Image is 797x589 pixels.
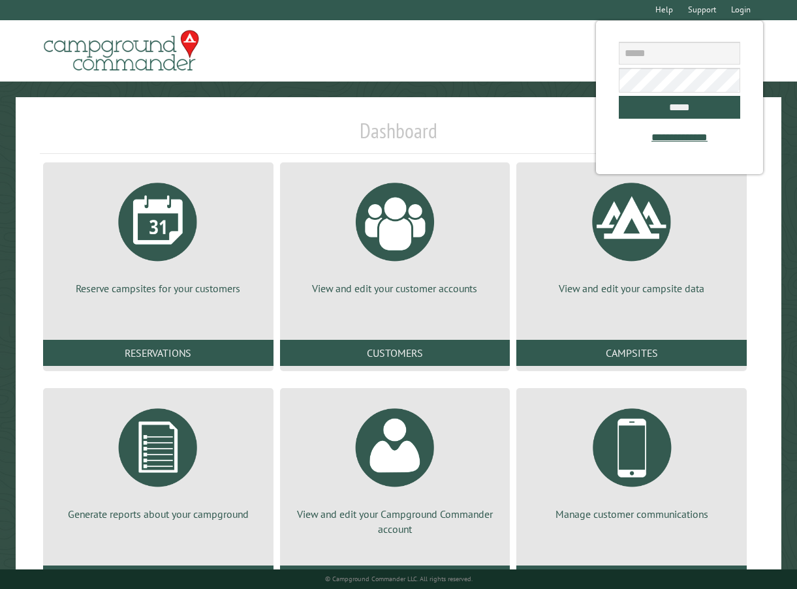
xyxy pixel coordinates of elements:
[532,399,731,521] a: Manage customer communications
[516,340,747,366] a: Campsites
[40,25,203,76] img: Campground Commander
[43,340,273,366] a: Reservations
[296,173,495,295] a: View and edit your customer accounts
[532,173,731,295] a: View and edit your campsite data
[280,340,510,366] a: Customers
[532,507,731,521] p: Manage customer communications
[59,173,258,295] a: Reserve campsites for your customers
[532,281,731,295] p: View and edit your campsite data
[40,118,757,154] h1: Dashboard
[296,399,495,536] a: View and edit your Campground Commander account
[296,507,495,536] p: View and edit your Campground Commander account
[325,575,473,583] small: © Campground Commander LLC. All rights reserved.
[59,507,258,521] p: Generate reports about your campground
[59,281,258,295] p: Reserve campsites for your customers
[296,281,495,295] p: View and edit your customer accounts
[59,399,258,521] a: Generate reports about your campground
